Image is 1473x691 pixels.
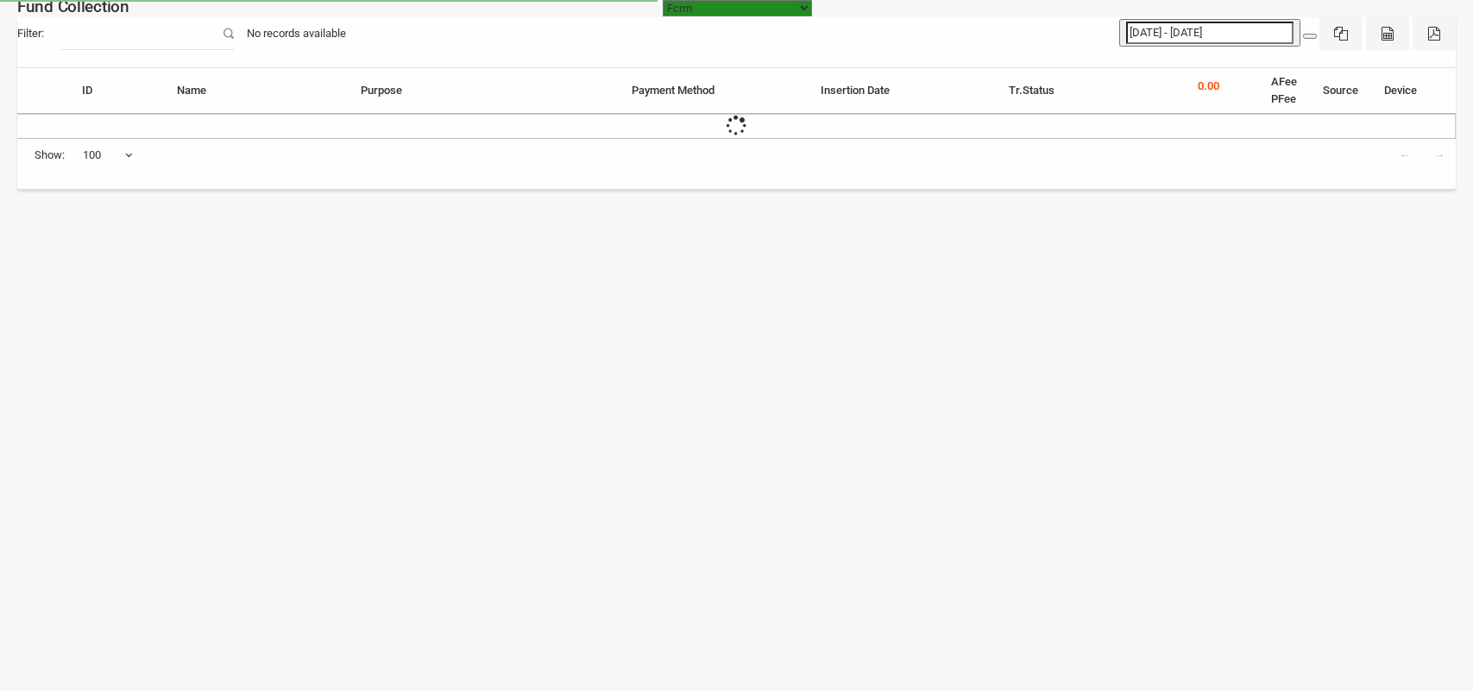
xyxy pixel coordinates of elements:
[1271,91,1297,108] li: PFee
[61,17,234,50] input: Filter:
[1310,68,1371,114] th: Source
[1366,17,1409,50] button: CSV
[1413,17,1456,50] button: Pdf
[1388,139,1421,172] a: ←
[619,68,807,114] th: Payment Method
[1271,73,1297,91] li: AFee
[69,68,164,114] th: ID
[996,68,1185,114] th: Tr.Status
[164,68,348,114] th: Name
[1198,78,1219,95] p: 0.00
[348,68,620,114] th: Purpose
[234,17,359,50] div: No records available
[35,147,65,164] span: Show:
[82,139,134,172] span: 100
[1319,17,1363,50] button: Excel
[1371,68,1430,114] th: Device
[1423,139,1456,172] a: →
[808,68,996,114] th: Insertion Date
[83,147,133,164] span: 100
